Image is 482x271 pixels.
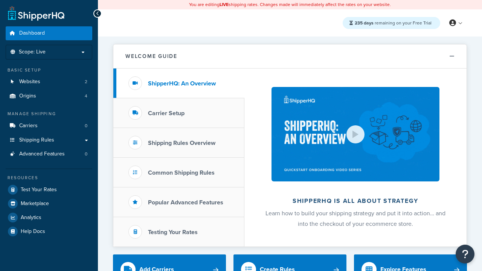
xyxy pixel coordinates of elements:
[355,20,432,26] span: remaining on your Free Trial
[6,211,92,224] a: Analytics
[6,75,92,89] a: Websites2
[265,209,445,228] span: Learn how to build your shipping strategy and put it into action… and into the checkout of your e...
[21,215,41,221] span: Analytics
[6,133,92,147] a: Shipping Rules
[6,147,92,161] a: Advanced Features0
[21,201,49,207] span: Marketplace
[6,175,92,181] div: Resources
[6,89,92,103] a: Origins4
[85,93,87,99] span: 4
[125,53,177,59] h2: Welcome Guide
[272,87,439,181] img: ShipperHQ is all about strategy
[19,79,40,85] span: Websites
[220,1,229,8] b: LIVE
[113,44,467,69] button: Welcome Guide
[6,75,92,89] li: Websites
[19,49,46,55] span: Scope: Live
[19,93,36,99] span: Origins
[148,199,223,206] h3: Popular Advanced Features
[21,228,45,235] span: Help Docs
[6,119,92,133] a: Carriers0
[456,245,474,263] button: Open Resource Center
[21,187,57,193] span: Test Your Rates
[6,26,92,40] a: Dashboard
[355,20,374,26] strong: 235 days
[19,137,54,143] span: Shipping Rules
[6,183,92,196] a: Test Your Rates
[85,79,87,85] span: 2
[85,123,87,129] span: 0
[148,140,215,146] h3: Shipping Rules Overview
[6,225,92,238] a: Help Docs
[6,119,92,133] li: Carriers
[19,123,38,129] span: Carriers
[148,110,185,117] h3: Carrier Setup
[6,197,92,210] a: Marketplace
[148,80,216,87] h3: ShipperHQ: An Overview
[148,229,198,236] h3: Testing Your Rates
[6,147,92,161] li: Advanced Features
[85,151,87,157] span: 0
[148,169,215,176] h3: Common Shipping Rules
[6,67,92,73] div: Basic Setup
[6,111,92,117] div: Manage Shipping
[19,30,45,37] span: Dashboard
[19,151,65,157] span: Advanced Features
[264,198,447,204] h2: ShipperHQ is all about strategy
[6,89,92,103] li: Origins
